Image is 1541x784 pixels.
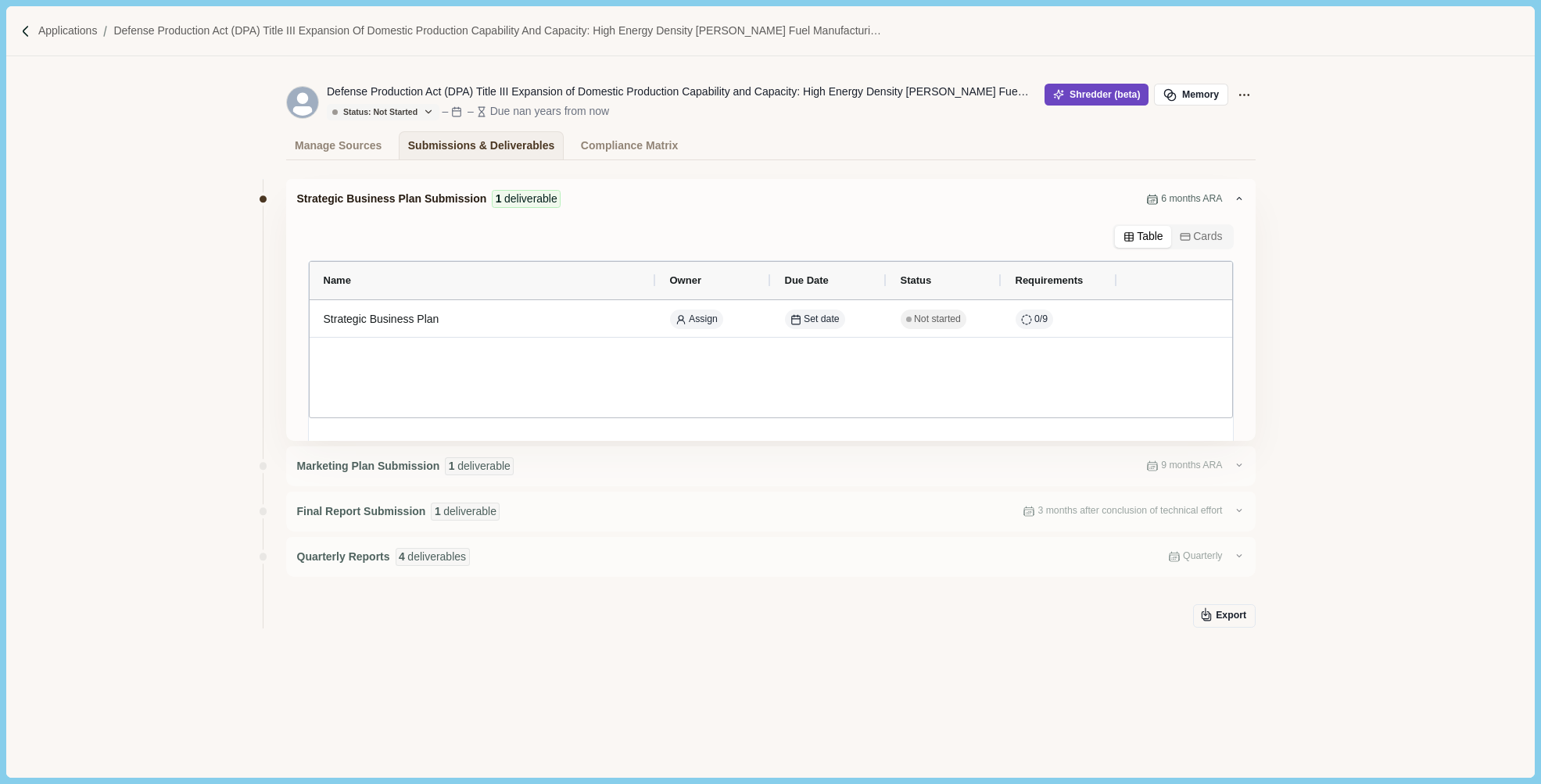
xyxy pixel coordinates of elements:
[670,274,701,286] span: Owner
[399,131,564,159] a: Submissions & Deliverables
[1034,313,1048,327] span: 0 / 9
[1037,504,1222,518] span: 3 months after conclusion of technical effort
[295,132,382,159] div: Manage Sources
[1154,84,1227,106] button: Memory
[324,304,642,335] div: Strategic Business Plan
[914,313,961,327] span: Not started
[407,549,466,565] span: deliverables
[286,131,391,159] a: Manage Sources
[19,24,33,38] img: Forward slash icon
[490,103,610,120] div: Due nan years from now
[332,107,418,117] div: Status: Not Started
[468,103,474,120] div: –
[804,313,840,327] span: Set date
[457,458,511,474] span: deliverable
[785,274,829,286] span: Due Date
[1045,84,1149,106] button: Shredder (beta)
[297,503,426,520] span: Final Report Submission
[449,458,455,474] span: 1
[435,503,441,520] span: 1
[496,191,502,207] span: 1
[689,313,718,327] span: Assign
[297,458,440,474] span: Marketing Plan Submission
[581,132,678,159] div: Compliance Matrix
[1183,550,1222,564] span: Quarterly
[1161,459,1222,473] span: 9 months ARA
[785,310,845,329] button: Set date
[399,549,405,565] span: 4
[327,104,439,120] button: Status: Not Started
[287,87,318,118] svg: avatar
[443,103,449,120] div: –
[572,131,686,159] a: Compliance Matrix
[1234,84,1256,106] button: Application Actions
[901,274,932,286] span: Status
[297,191,487,207] span: Strategic Business Plan Submission
[443,503,496,520] span: deliverable
[670,310,723,329] button: Assign
[1016,274,1084,286] span: Requirements
[327,84,1030,100] div: Defense Production Act (DPA) Title III Expansion of Domestic Production Capability and Capacity: ...
[297,549,390,565] span: Quarterly Reports
[408,132,555,159] div: Submissions & Deliverables
[1115,226,1171,248] button: Table
[504,191,557,207] span: deliverable
[38,23,98,39] a: Applications
[1161,192,1222,206] span: 6 months ARA
[324,274,351,286] span: Name
[113,23,884,39] a: Defense Production Act (DPA) Title III Expansion of Domestic Production Capability and Capacity: ...
[1193,604,1256,628] button: Export
[1171,226,1231,248] button: Cards
[97,24,113,38] img: Forward slash icon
